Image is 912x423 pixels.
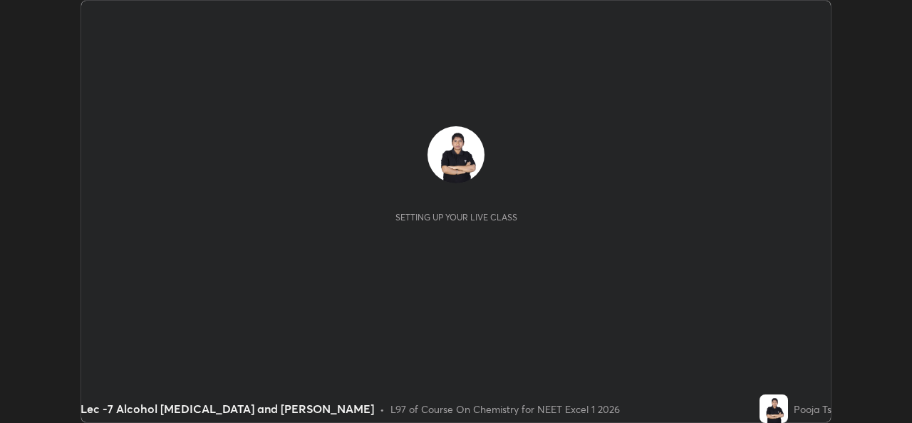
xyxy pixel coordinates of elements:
[81,400,374,417] div: Lec -7 Alcohol [MEDICAL_DATA] and [PERSON_NAME]
[390,402,620,417] div: L97 of Course On Chemistry for NEET Excel 1 2026
[380,402,385,417] div: •
[760,394,788,423] img: 72d189469a4d4c36b4c638edf2063a7f.jpg
[794,402,831,417] div: Pooja Ts
[395,212,517,223] div: Setting up your live class
[427,126,484,183] img: 72d189469a4d4c36b4c638edf2063a7f.jpg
